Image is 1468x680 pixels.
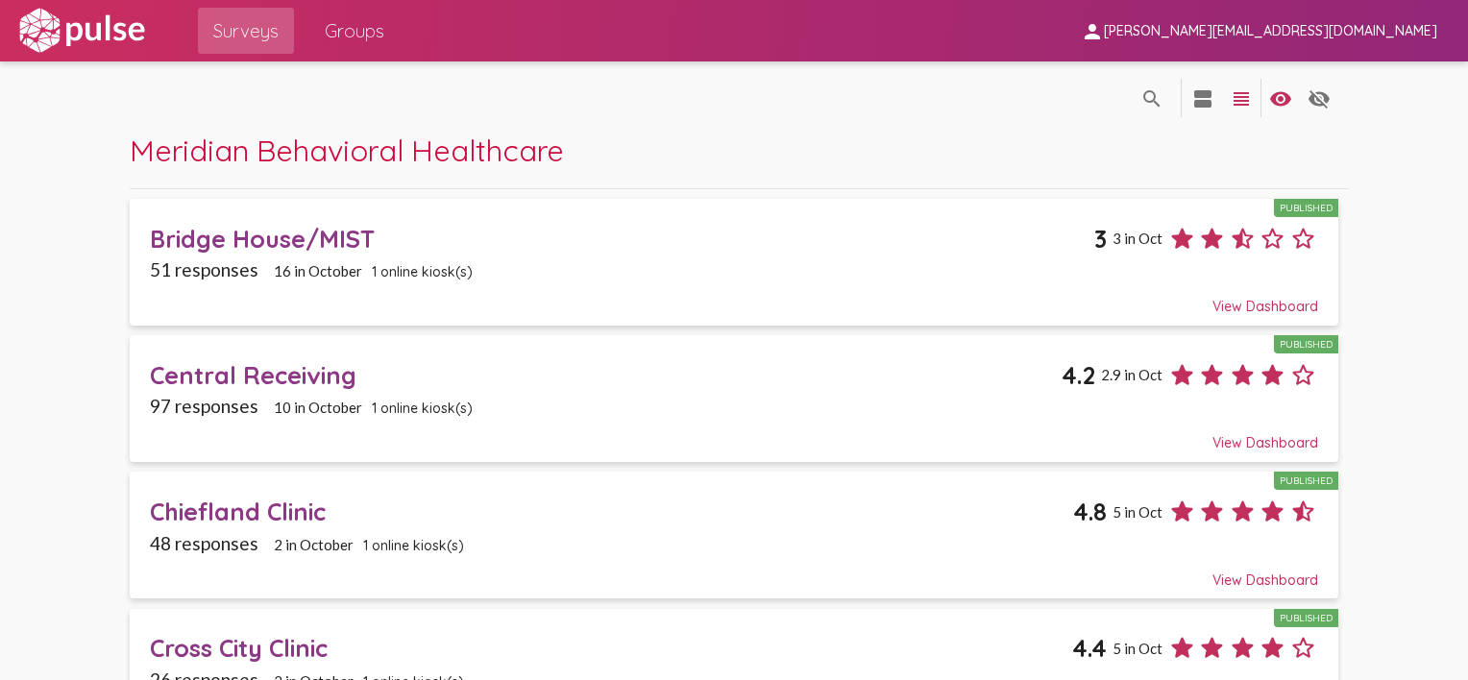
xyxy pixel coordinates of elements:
div: Central Receiving [150,360,1062,390]
mat-icon: person [1081,20,1104,43]
button: language [1133,79,1171,117]
span: 16 in October [274,262,362,279]
div: Published [1274,199,1338,217]
div: View Dashboard [150,280,1318,315]
div: View Dashboard [150,554,1318,589]
button: [PERSON_NAME][EMAIL_ADDRESS][DOMAIN_NAME] [1065,12,1453,48]
span: Meridian Behavioral Healthcare [130,132,564,169]
button: language [1300,79,1338,117]
div: Bridge House/MIST [150,224,1094,254]
mat-icon: language [1269,87,1292,110]
span: 2 in October [274,536,354,553]
span: 1 online kiosk(s) [372,263,473,280]
span: [PERSON_NAME][EMAIL_ADDRESS][DOMAIN_NAME] [1104,23,1437,40]
mat-icon: language [1308,87,1331,110]
div: Chiefland Clinic [150,497,1073,526]
span: 48 responses [150,532,258,554]
span: 10 in October [274,399,362,416]
span: 1 online kiosk(s) [372,400,473,417]
button: language [1261,79,1300,117]
a: Surveys [198,8,294,54]
div: Published [1274,335,1338,353]
a: Chiefland ClinicPublished4.85 in Oct48 responses2 in October1 online kiosk(s)View Dashboard [130,472,1338,598]
a: Groups [309,8,400,54]
span: Surveys [213,13,279,48]
div: Published [1274,472,1338,490]
mat-icon: language [1230,87,1253,110]
button: language [1222,79,1260,117]
span: 4.8 [1073,497,1107,526]
a: Bridge House/MISTPublished33 in Oct51 responses16 in October1 online kiosk(s)View Dashboard [130,199,1338,326]
button: language [1184,79,1222,117]
div: Published [1274,609,1338,627]
span: 4.2 [1062,360,1095,390]
span: 3 [1094,224,1107,254]
mat-icon: language [1191,87,1214,110]
a: Central ReceivingPublished4.22.9 in Oct97 responses10 in October1 online kiosk(s)View Dashboard [130,335,1338,462]
div: Cross City Clinic [150,633,1072,663]
span: 5 in Oct [1113,503,1162,521]
img: white-logo.svg [15,7,148,55]
span: 4.4 [1072,633,1107,663]
div: View Dashboard [150,417,1318,451]
span: 2.9 in Oct [1101,366,1162,383]
span: 5 in Oct [1113,640,1162,657]
span: 97 responses [150,395,258,417]
mat-icon: language [1140,87,1163,110]
span: Groups [325,13,384,48]
span: 51 responses [150,258,258,280]
span: 1 online kiosk(s) [363,537,464,554]
span: 3 in Oct [1113,230,1162,247]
